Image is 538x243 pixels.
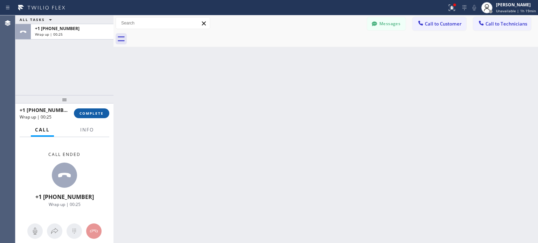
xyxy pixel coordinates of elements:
[496,8,536,13] span: Unavailable | 1h 19min
[35,193,94,201] span: +1 [PHONE_NUMBER]
[473,17,531,30] button: Call to Technicians
[35,26,80,31] span: +1 [PHONE_NUMBER]
[67,223,82,239] button: Open dialpad
[47,223,62,239] button: Open directory
[15,15,59,24] button: ALL TASKS
[74,108,109,118] button: COMPLETE
[413,17,466,30] button: Call to Customer
[80,111,104,116] span: COMPLETE
[116,17,210,29] input: Search
[485,21,527,27] span: Call to Technicians
[35,32,63,37] span: Wrap up | 00:25
[31,123,54,137] button: Call
[48,151,81,157] span: Call ended
[76,123,98,137] button: Info
[49,201,81,207] span: Wrap up | 00:25
[35,127,50,133] span: Call
[20,107,71,113] span: +1 [PHONE_NUMBER]
[86,223,102,239] button: Hang up
[80,127,94,133] span: Info
[496,2,536,8] div: [PERSON_NAME]
[20,17,45,22] span: ALL TASKS
[20,114,51,120] span: Wrap up | 00:25
[367,17,406,30] button: Messages
[27,223,43,239] button: Mute
[469,3,479,13] button: Mute
[425,21,462,27] span: Call to Customer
